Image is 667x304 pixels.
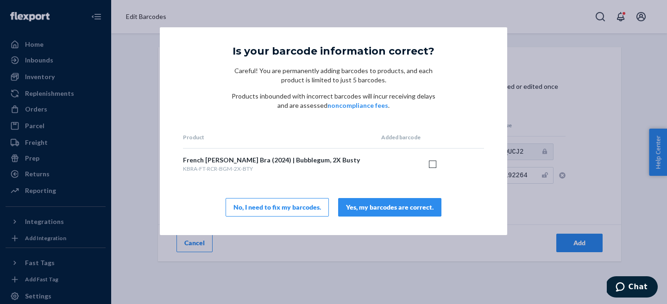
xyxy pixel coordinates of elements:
[607,276,658,299] iframe: Opens a widget where you can chat to one of our agents
[226,198,329,217] button: No, I need to fix my barcodes.
[346,203,434,212] div: Yes, my barcodes are correct.
[381,133,484,141] th: Added barcode
[233,203,321,212] div: No, I need to fix my barcodes.
[227,92,440,110] p: Products inbounded with incorrect barcodes will incur receiving delays and are assessed .
[183,155,374,165] div: French [PERSON_NAME] Bra (2024) | Bubblegum, 2X Busty
[183,133,374,141] th: Product
[327,101,388,110] button: noncompliance fees
[233,46,434,57] h5: Is your barcode information correct?
[183,165,374,173] div: KBRA-FT-RCR-BGM-2X-BTY
[338,198,441,217] button: Yes, my barcodes are correct.
[227,66,440,85] p: Careful! You are permanently adding barcodes to products, and each product is limited to just 5 b...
